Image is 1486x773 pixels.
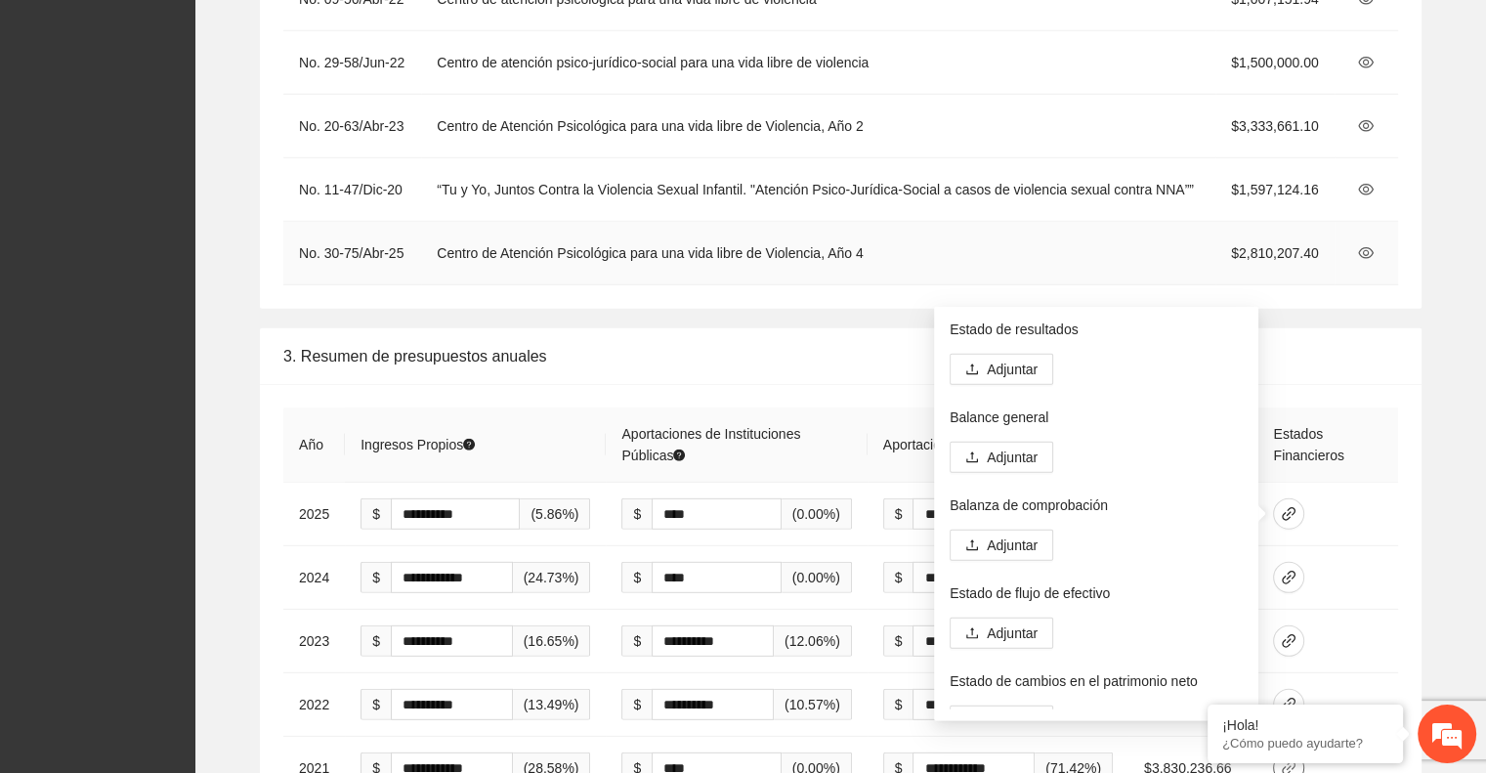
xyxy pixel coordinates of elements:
p: Estado de cambios en el patrimonio neto [950,670,1243,692]
span: link [1274,633,1303,649]
span: $ [883,689,913,720]
span: $ [621,689,652,720]
span: Ingresos Propios [361,437,475,452]
span: (13.49%) [513,689,591,720]
button: eye [1350,237,1381,269]
p: Balanza de comprobación [950,494,1243,516]
span: $ [621,562,652,593]
span: uploadAdjuntar [950,625,1053,641]
span: (12.06%) [774,625,852,657]
div: ¡Hola! [1222,717,1388,733]
div: 3. Resumen de presupuestos anuales [283,328,1398,384]
span: Adjuntar [987,623,1038,644]
div: Chatee con nosotros ahora [102,100,328,125]
td: No. 29-58/Jun-22 [283,31,421,95]
td: Centro de atención psico-jurídico-social para una vida libre de violencia [421,31,1215,95]
button: uploadAdjuntar [950,354,1053,385]
span: (5.86%) [520,498,590,530]
th: Estados Financieros [1257,408,1398,483]
span: $ [361,498,391,530]
span: upload [965,451,979,466]
span: upload [965,538,979,554]
span: question-circle [463,439,475,451]
td: No. 30-75/Abr-25 [283,222,421,285]
td: No. 20-63/Abr-23 [283,95,421,158]
td: 2022 [283,673,345,737]
span: $ [883,625,913,657]
span: Aportaciones del Sector Privado [883,437,1090,452]
button: link [1273,689,1304,720]
span: upload [965,626,979,642]
td: $2,810,207.40 [1215,222,1335,285]
td: $1,500,000.00 [1215,31,1335,95]
span: question-circle [673,450,685,461]
th: Año [283,408,345,483]
td: 2023 [283,610,345,673]
button: eye [1350,110,1381,142]
span: eye [1351,118,1380,134]
textarea: Escriba su mensaje y pulse “Intro” [10,534,372,602]
td: No. 11-47/Dic-20 [283,158,421,222]
td: $1,597,124.16 [1215,158,1335,222]
span: Estamos en línea. [113,261,270,458]
span: (16.65%) [513,625,591,657]
td: 2024 [283,546,345,610]
div: Minimizar ventana de chat en vivo [320,10,367,57]
span: link [1274,506,1303,522]
span: (0.00%) [782,562,852,593]
span: eye [1351,245,1380,261]
span: eye [1351,182,1380,197]
button: link [1273,562,1304,593]
button: uploadAdjuntar [950,618,1053,649]
td: Centro de Atención Psicológica para una vida libre de Violencia, Año 2 [421,95,1215,158]
span: Adjuntar [987,535,1038,556]
span: uploadAdjuntar [950,450,1053,465]
span: $ [883,562,913,593]
button: link [1273,625,1304,657]
span: link [1274,697,1303,712]
span: uploadAdjuntar [950,362,1053,377]
span: $ [361,625,391,657]
span: $ [621,498,652,530]
span: (0.00%) [782,498,852,530]
span: Aportaciones de Instituciones Públicas [621,426,800,463]
span: $ [361,562,391,593]
td: Centro de Atención Psicológica para una vida libre de Violencia, Año 4 [421,222,1215,285]
p: Balance general [950,407,1243,428]
span: $ [621,625,652,657]
button: link [1273,498,1304,530]
span: (10.57%) [774,689,852,720]
button: eye [1350,174,1381,205]
span: uploadAdjuntar [950,537,1053,553]
button: uploadAdjuntar [950,442,1053,473]
td: 2025 [283,483,345,546]
button: uploadAdjuntar [950,530,1053,561]
span: Adjuntar [987,447,1038,468]
span: link [1274,570,1303,585]
span: Adjuntar [987,359,1038,380]
span: eye [1351,55,1380,70]
p: ¿Cómo puedo ayudarte? [1222,736,1388,751]
span: $ [883,498,913,530]
td: “Tu y Yo, Juntos Contra la Violencia Sexual Infantil. "Atención Psico-Jurídica-Social a casos de ... [421,158,1215,222]
td: $3,333,661.10 [1215,95,1335,158]
button: upload [950,706,1053,737]
button: eye [1350,47,1381,78]
span: (24.73%) [513,562,591,593]
span: upload [965,363,979,378]
p: Estado de resultados [950,319,1243,340]
span: $ [361,689,391,720]
p: Estado de flujo de efectivo [950,582,1243,604]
